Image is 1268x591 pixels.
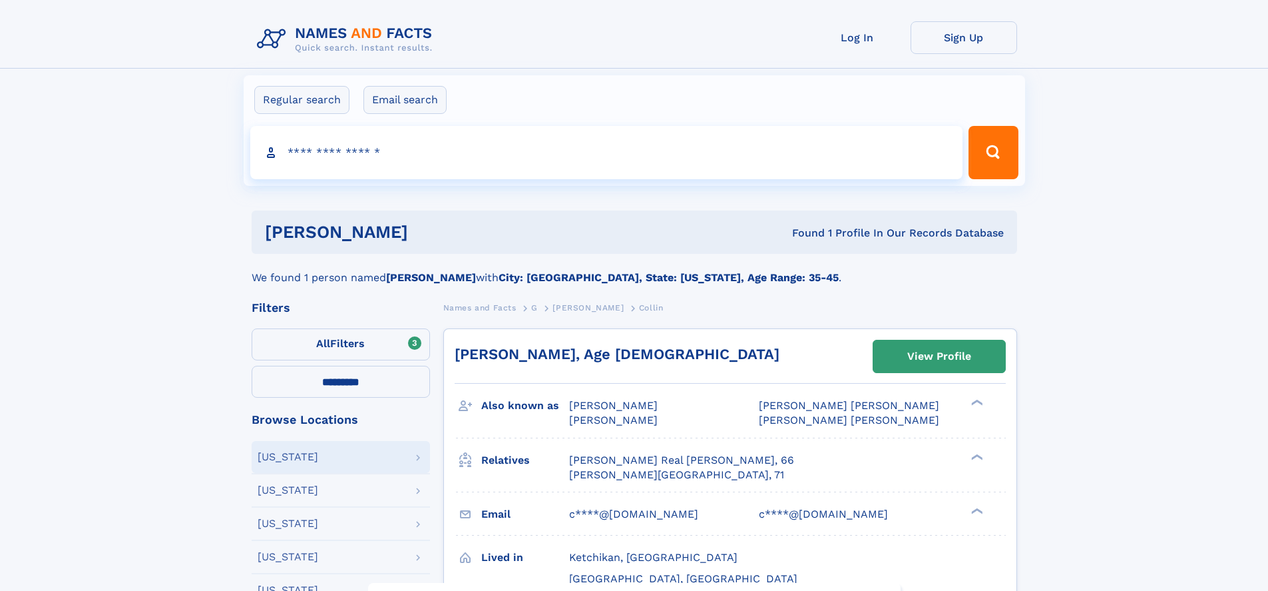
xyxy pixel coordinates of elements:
[250,126,963,179] input: search input
[531,299,538,316] a: G
[968,126,1018,179] button: Search Button
[252,254,1017,286] div: We found 1 person named with .
[911,21,1017,54] a: Sign Up
[258,485,318,496] div: [US_STATE]
[258,552,318,562] div: [US_STATE]
[759,414,939,426] span: [PERSON_NAME] [PERSON_NAME]
[639,303,664,312] span: Collin
[258,452,318,462] div: [US_STATE]
[252,414,430,426] div: Browse Locations
[968,452,984,461] div: ❯
[481,394,569,417] h3: Also known as
[386,271,476,284] b: [PERSON_NAME]
[265,224,600,241] h1: [PERSON_NAME]
[252,302,430,314] div: Filters
[481,503,569,526] h3: Email
[316,337,330,350] span: All
[569,468,784,482] a: [PERSON_NAME][GEOGRAPHIC_DATA], 71
[552,303,624,312] span: [PERSON_NAME]
[499,271,839,284] b: City: [GEOGRAPHIC_DATA], State: [US_STATE], Age Range: 35-45
[569,414,658,426] span: [PERSON_NAME]
[552,299,624,316] a: [PERSON_NAME]
[254,86,349,114] label: Regular search
[531,303,538,312] span: G
[968,398,984,407] div: ❯
[455,346,779,362] a: [PERSON_NAME], Age [DEMOGRAPHIC_DATA]
[907,341,971,372] div: View Profile
[252,328,430,360] label: Filters
[968,506,984,515] div: ❯
[569,572,797,585] span: [GEOGRAPHIC_DATA], [GEOGRAPHIC_DATA]
[363,86,447,114] label: Email search
[252,21,443,57] img: Logo Names and Facts
[481,546,569,569] h3: Lived in
[481,449,569,472] h3: Relatives
[569,399,658,412] span: [PERSON_NAME]
[569,551,738,564] span: Ketchikan, [GEOGRAPHIC_DATA]
[258,518,318,529] div: [US_STATE]
[569,453,794,468] a: [PERSON_NAME] Real [PERSON_NAME], 66
[600,226,1004,241] div: Found 1 Profile In Our Records Database
[804,21,911,54] a: Log In
[443,299,517,316] a: Names and Facts
[759,399,939,412] span: [PERSON_NAME] [PERSON_NAME]
[873,340,1005,372] a: View Profile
